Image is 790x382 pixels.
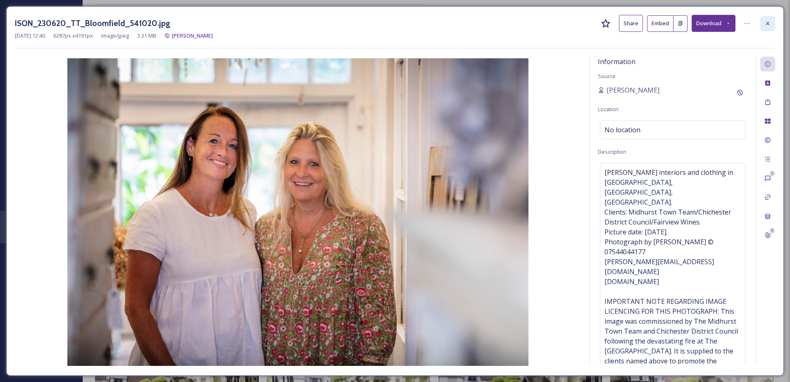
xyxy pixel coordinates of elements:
span: Location [598,105,619,113]
button: Embed [647,15,673,32]
h3: ISON_230620_TT_Bloomfield_541020.jpg [15,17,170,29]
img: ISON_230620_TT_Bloomfield_541020.jpg [15,58,581,366]
span: image/jpeg [101,32,129,40]
span: [PERSON_NAME] [607,85,659,95]
span: Information [598,57,635,66]
span: Description [598,148,626,155]
span: No location [604,125,640,135]
span: 6287 px x 4191 px [53,32,93,40]
button: Share [619,15,643,32]
span: [DATE] 12:40 [15,32,45,40]
span: 3.31 MB [137,32,156,40]
button: Download [692,15,735,32]
span: Source [598,72,616,80]
div: 0 [769,228,775,234]
span: [PERSON_NAME] [172,32,213,39]
div: 0 [769,171,775,177]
